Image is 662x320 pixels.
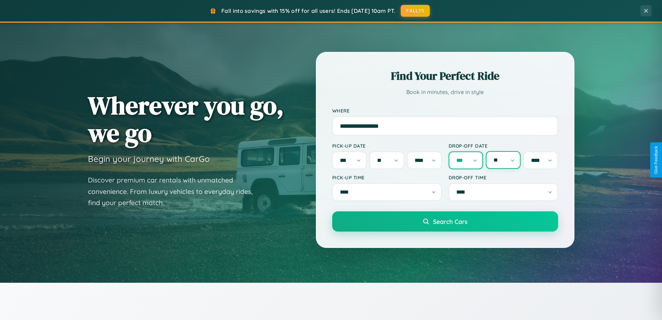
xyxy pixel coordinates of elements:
[401,5,430,17] button: FALL15
[332,211,558,232] button: Search Cars
[332,87,558,97] p: Book in minutes, drive in style
[332,174,442,180] label: Pick-up Time
[221,7,395,14] span: Fall into savings with 15% off for all users! Ends [DATE] 10am PT.
[433,218,467,225] span: Search Cars
[449,174,558,180] label: Drop-off Time
[88,174,262,209] p: Discover premium car rentals with unmatched convenience. From luxury vehicles to everyday rides, ...
[332,108,558,114] label: Where
[332,143,442,149] label: Pick-up Date
[654,146,659,174] div: Give Feedback
[88,92,284,147] h1: Wherever you go, we go
[449,143,558,149] label: Drop-off Date
[332,68,558,84] h2: Find Your Perfect Ride
[88,154,210,164] h3: Begin your journey with CarGo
